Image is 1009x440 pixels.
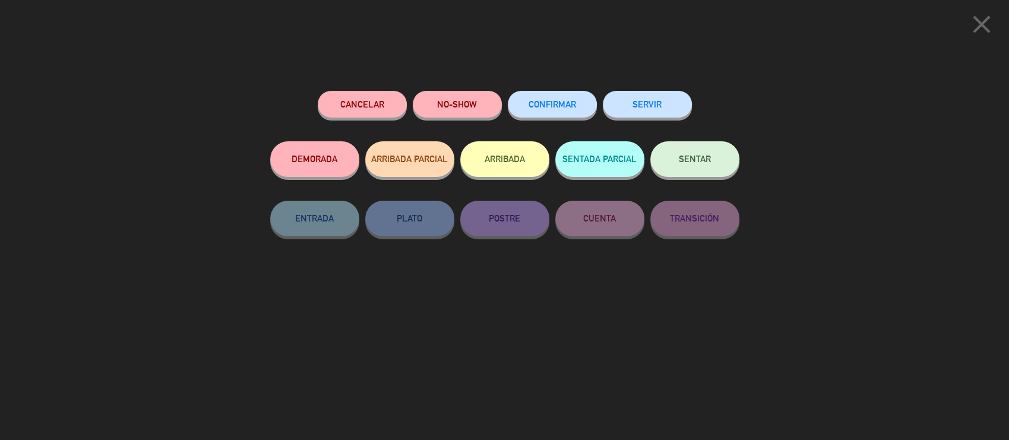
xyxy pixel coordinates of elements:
button: DEMORADA [270,141,359,177]
button: NO-SHOW [413,91,502,118]
button: POSTRE [460,201,549,236]
button: CONFIRMAR [508,91,597,118]
button: SENTAR [650,141,739,177]
button: close [963,9,1000,44]
button: ARRIBADA PARCIAL [365,141,454,177]
button: SERVIR [603,91,692,118]
button: PLATO [365,201,454,236]
button: TRANSICIÓN [650,201,739,236]
button: ENTRADA [270,201,359,236]
i: close [967,10,997,39]
span: ARRIBADA PARCIAL [371,154,448,164]
button: CUENTA [555,201,644,236]
button: SENTADA PARCIAL [555,141,644,177]
button: Cancelar [318,91,407,118]
span: SENTAR [679,154,711,164]
button: ARRIBADA [460,141,549,177]
span: CONFIRMAR [529,99,576,109]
